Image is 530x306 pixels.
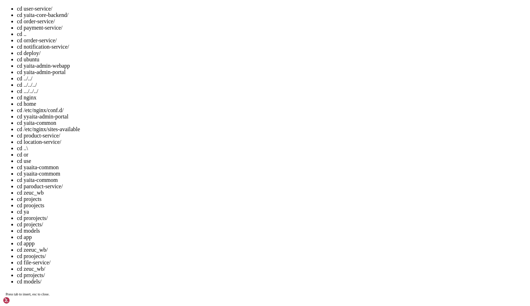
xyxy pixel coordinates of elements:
[17,202,527,209] li: cd proojects
[17,190,527,196] li: cd zeuc_wb
[17,145,527,152] li: cd ..\
[17,12,527,18] li: cd yaita-core-backend/
[3,99,438,105] x-row: [URL][DOMAIN_NAME]
[17,158,527,164] li: cd use
[17,37,527,44] li: cd orrder-service/
[17,56,527,63] li: cd ubuntu
[6,292,49,296] span: Press tab to insert, esc to close.
[17,240,527,247] li: cd appp
[3,21,438,27] x-row: * Management: [URL][DOMAIN_NAME]
[17,6,527,12] li: cd user-service/
[17,82,527,88] li: cd ../../../
[17,177,527,183] li: cd yaita-commom
[17,215,527,221] li: cd prorojects/
[17,69,527,75] li: cd yaita-admin-portal
[17,221,527,228] li: cd projects/
[17,50,527,56] li: cd deploy/
[17,152,527,158] li: cd or
[17,196,527,202] li: cd projects
[17,234,527,240] li: cd app
[17,120,527,126] li: cd yaita-common
[17,183,527,190] li: cd paroduct-service/
[17,164,527,171] li: cd yaaita-common
[3,69,438,75] x-row: Swap usage: 0%
[17,209,527,215] li: cd ya
[3,111,438,117] x-row: Expanded Security Maintenance for Applications is not enabled.
[3,39,438,45] x-row: System information as of [DATE]
[17,279,527,285] li: cd models/
[3,147,438,153] x-row: See [URL][DOMAIN_NAME] or run: sudo pro status
[17,266,527,272] li: cd zeuc_wb/
[3,15,438,21] x-row: * Documentation: [URL][DOMAIN_NAME]
[3,177,438,183] x-row: : $ cd
[3,129,438,135] x-row: To see these additional updates run: apt list --upgradable
[17,88,527,94] li: cd .../../../
[17,25,527,31] li: cd payment-service/
[17,171,527,177] li: cd yaaita-commom
[3,81,438,87] x-row: * Ubuntu Pro delivers the most comprehensive open source security and
[17,101,527,107] li: cd home
[17,126,527,133] li: cd /etc/nginx/sites-available
[3,87,438,93] x-row: compliance features.
[89,177,92,183] div: (29, 29)
[3,51,438,57] x-row: System load: 0.0 Processes: 187
[3,27,438,33] x-row: * Support: [URL][DOMAIN_NAME]
[3,63,438,69] x-row: Memory usage: 67% IPv4 address for enX0: [TECHNICAL_ID]
[17,133,527,139] li: cd product-service/
[3,171,438,177] x-row: Last login: [DATE] from [TECHNICAL_ID]
[17,228,527,234] li: cd models
[17,259,527,266] li: cd file-service/
[3,141,438,147] x-row: Enable ESM Apps to receive additional future security updates.
[17,139,527,145] li: cd location-service/
[3,57,438,63] x-row: Usage of /: 44.5% of 28.02GB Users logged in: 0
[17,114,527,120] li: cd yyaita-admin-portal
[17,94,527,101] li: cd nginx
[17,31,527,37] li: cd ..
[17,18,527,25] li: cd order-service/
[17,63,527,69] li: cd yaita-admin-webapp
[17,44,527,50] li: cd notification-service/
[17,75,527,82] li: cd ../../
[17,272,527,279] li: cd prrojects/
[17,247,527,253] li: cd zeeuc_wb/
[3,123,438,129] x-row: 12 updates can be applied immediately.
[3,3,438,9] x-row: Welcome to Ubuntu 24.04.3 LTS (GNU/Linux 6.14.0-1011-aws x86_64)
[3,297,43,304] img: Shellngn
[17,107,527,114] li: cd /etc/nginx/conf.d/
[3,177,65,182] span: ubuntu@ip-172-31-91-17
[68,177,70,182] span: ~
[17,253,527,259] li: cd proojects/
[3,165,438,171] x-row: *** System restart required ***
